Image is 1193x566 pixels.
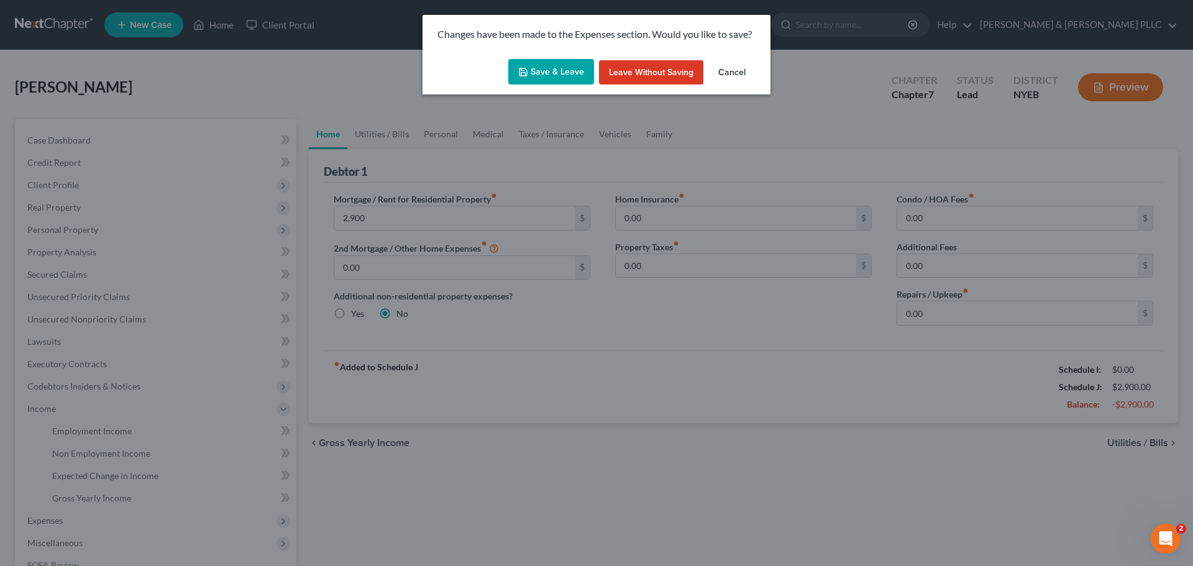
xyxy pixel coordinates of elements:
button: Cancel [708,60,756,85]
iframe: Intercom live chat [1151,524,1181,554]
button: Leave without Saving [599,60,703,85]
span: 2 [1176,524,1186,534]
button: Save & Leave [508,59,594,85]
p: Changes have been made to the Expenses section. Would you like to save? [437,27,756,42]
